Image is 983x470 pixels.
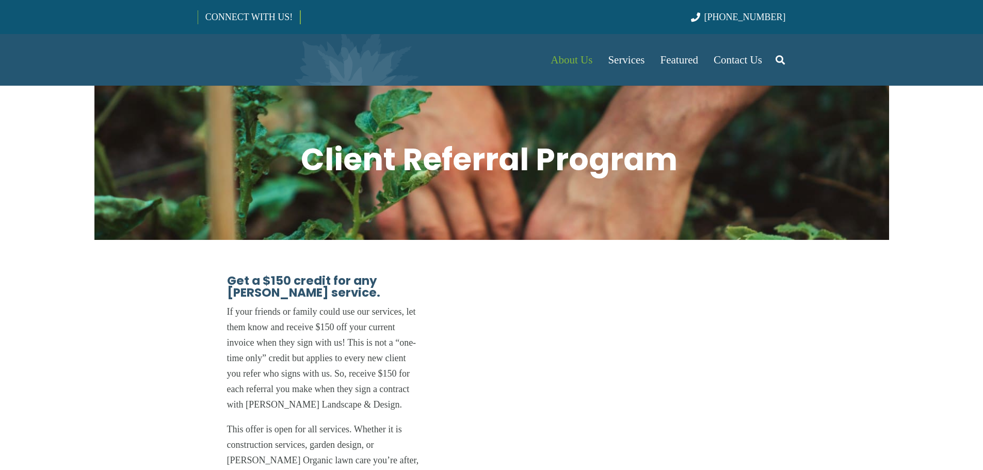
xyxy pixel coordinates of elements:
[660,54,698,66] span: Featured
[551,54,592,66] span: About Us
[227,275,422,304] h2: Get a $150 credit for any [PERSON_NAME] service.
[653,34,706,86] a: Featured
[198,5,300,29] a: CONNECT WITH US!
[691,12,785,22] a: [PHONE_NUMBER]
[714,54,762,66] span: Contact Us
[227,304,422,422] p: If your friends or family could use our services, let them know and receive $150 off your current...
[600,34,652,86] a: Services
[213,116,765,152] h1: Client Referral Form
[706,34,770,86] a: Contact Us
[704,12,786,22] span: [PHONE_NUMBER]
[770,47,791,73] a: Search
[213,152,765,167] p: Client Referral Program
[543,34,600,86] a: About Us
[198,39,369,80] a: Borst-Logo
[608,54,644,66] span: Services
